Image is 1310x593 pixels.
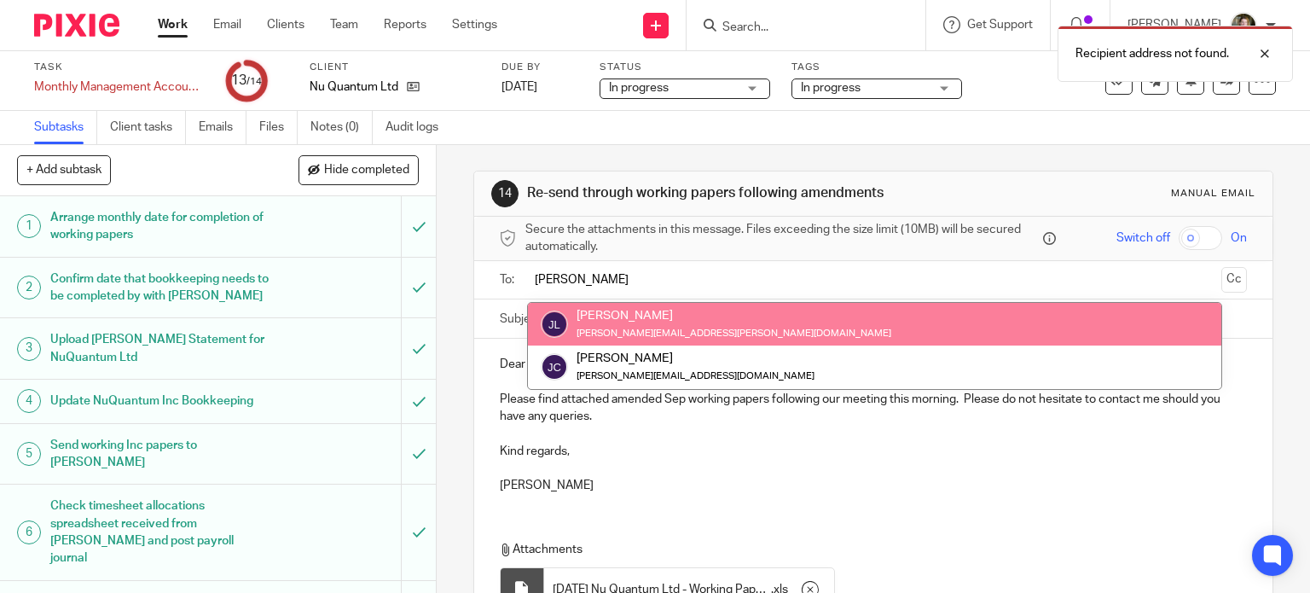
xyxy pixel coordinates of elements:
[1231,230,1247,247] span: On
[600,61,770,74] label: Status
[50,205,273,248] h1: Arrange monthly date for completion of working papers
[384,16,426,33] a: Reports
[500,443,1248,460] p: Kind regards,
[500,311,544,328] label: Subject:
[310,111,373,144] a: Notes (0)
[501,61,578,74] label: Due by
[110,111,186,144] a: Client tasks
[1230,12,1257,39] img: 1530183611242%20(1).jpg
[577,371,814,381] small: [PERSON_NAME][EMAIL_ADDRESS][DOMAIN_NAME]
[34,111,97,144] a: Subtasks
[50,327,273,370] h1: Upload [PERSON_NAME] Statement for NuQuantum Ltd
[577,350,814,367] div: [PERSON_NAME]
[231,71,262,90] div: 13
[500,271,519,288] label: To:
[501,81,537,93] span: [DATE]
[452,16,497,33] a: Settings
[527,184,909,202] h1: Re-send through working papers following amendments
[17,276,41,299] div: 2
[1116,230,1170,247] span: Switch off
[330,16,358,33] a: Team
[158,16,188,33] a: Work
[259,111,298,144] a: Files
[50,266,273,310] h1: Confirm date that bookkeeping needs to be completed by with [PERSON_NAME]
[17,520,41,544] div: 6
[17,214,41,238] div: 1
[801,82,861,94] span: In progress
[199,111,246,144] a: Emails
[500,356,1248,373] p: Dear [PERSON_NAME],
[34,78,205,96] div: Monthly Management Accounts - Nu Quantum
[267,16,304,33] a: Clients
[34,14,119,37] img: Pixie
[1171,187,1255,201] div: Manual email
[17,442,41,466] div: 5
[541,353,568,381] img: svg%3E
[385,111,451,144] a: Audit logs
[50,388,273,414] h1: Update NuQuantum Inc Bookkeeping
[491,180,519,207] div: 14
[541,311,568,338] img: svg%3E
[1221,267,1247,293] button: Cc
[17,337,41,361] div: 3
[50,493,273,571] h1: Check timesheet allocations spreadsheet received from [PERSON_NAME] and post payroll journal
[324,164,409,177] span: Hide completed
[50,433,273,476] h1: Send working Inc papers to [PERSON_NAME]
[17,389,41,413] div: 4
[213,16,241,33] a: Email
[17,155,111,184] button: + Add subtask
[310,61,480,74] label: Client
[310,78,398,96] p: Nu Quantum Ltd
[500,541,1232,558] p: Attachments
[299,155,419,184] button: Hide completed
[500,477,1248,494] p: [PERSON_NAME]
[525,221,1040,256] span: Secure the attachments in this message. Files exceeding the size limit (10MB) will be secured aut...
[577,328,891,338] small: [PERSON_NAME][EMAIL_ADDRESS][PERSON_NAME][DOMAIN_NAME]
[1075,45,1229,62] p: Recipient address not found.
[500,391,1248,426] p: Please find attached amended Sep working papers following our meeting this morning. Please do not...
[609,82,669,94] span: In progress
[577,307,891,324] div: [PERSON_NAME]
[246,77,262,86] small: /14
[34,61,205,74] label: Task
